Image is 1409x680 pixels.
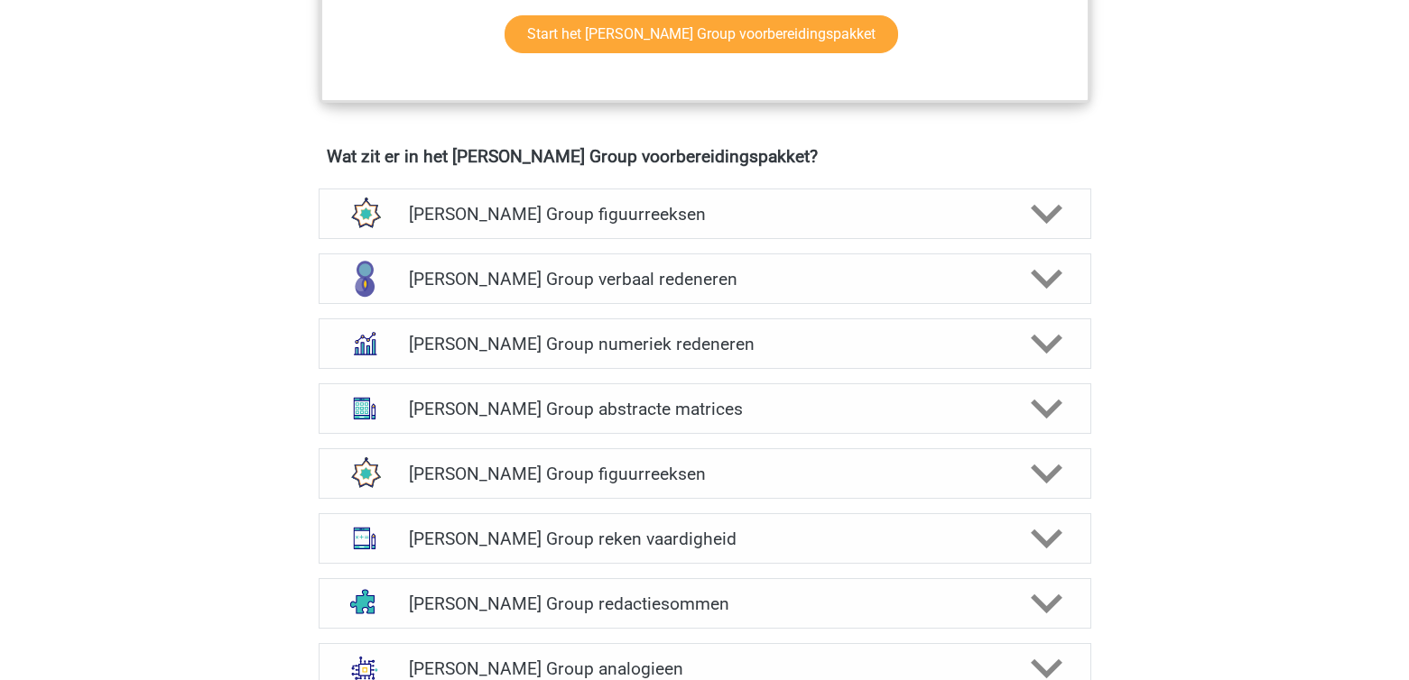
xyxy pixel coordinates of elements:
[409,399,1000,419] h4: [PERSON_NAME] Group abstracte matrices
[311,253,1098,304] a: verbaal redeneren [PERSON_NAME] Group verbaal redeneren
[311,513,1098,564] a: reken vaardigheid [PERSON_NAME] Group reken vaardigheid
[409,204,1000,225] h4: [PERSON_NAME] Group figuurreeksen
[409,334,1000,354] h4: [PERSON_NAME] Group numeriek redeneren
[341,515,388,562] img: reken vaardigheid
[409,593,1000,614] h4: [PERSON_NAME] Group redactiesommen
[311,318,1098,369] a: numeriek redeneren [PERSON_NAME] Group numeriek redeneren
[311,578,1098,629] a: redactiesommen [PERSON_NAME] Group redactiesommen
[341,450,388,497] img: figuurreeksen
[505,15,898,53] a: Start het [PERSON_NAME] Group voorbereidingspakket
[327,146,1083,167] h4: Wat zit er in het [PERSON_NAME] Group voorbereidingspakket?
[341,580,388,627] img: redactiesommen
[311,448,1098,499] a: figuurreeksen [PERSON_NAME] Group figuurreeksen
[409,464,1000,484] h4: [PERSON_NAME] Group figuurreeksen
[341,385,388,432] img: abstracte matrices
[311,383,1098,434] a: abstracte matrices [PERSON_NAME] Group abstracte matrices
[409,528,1000,549] h4: [PERSON_NAME] Group reken vaardigheid
[341,255,388,302] img: verbaal redeneren
[311,188,1098,239] a: figuurreeksen [PERSON_NAME] Group figuurreeksen
[409,269,1000,289] h4: [PERSON_NAME] Group verbaal redeneren
[341,190,388,237] img: figuurreeksen
[409,658,1000,679] h4: [PERSON_NAME] Group analogieen
[341,320,388,367] img: numeriek redeneren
